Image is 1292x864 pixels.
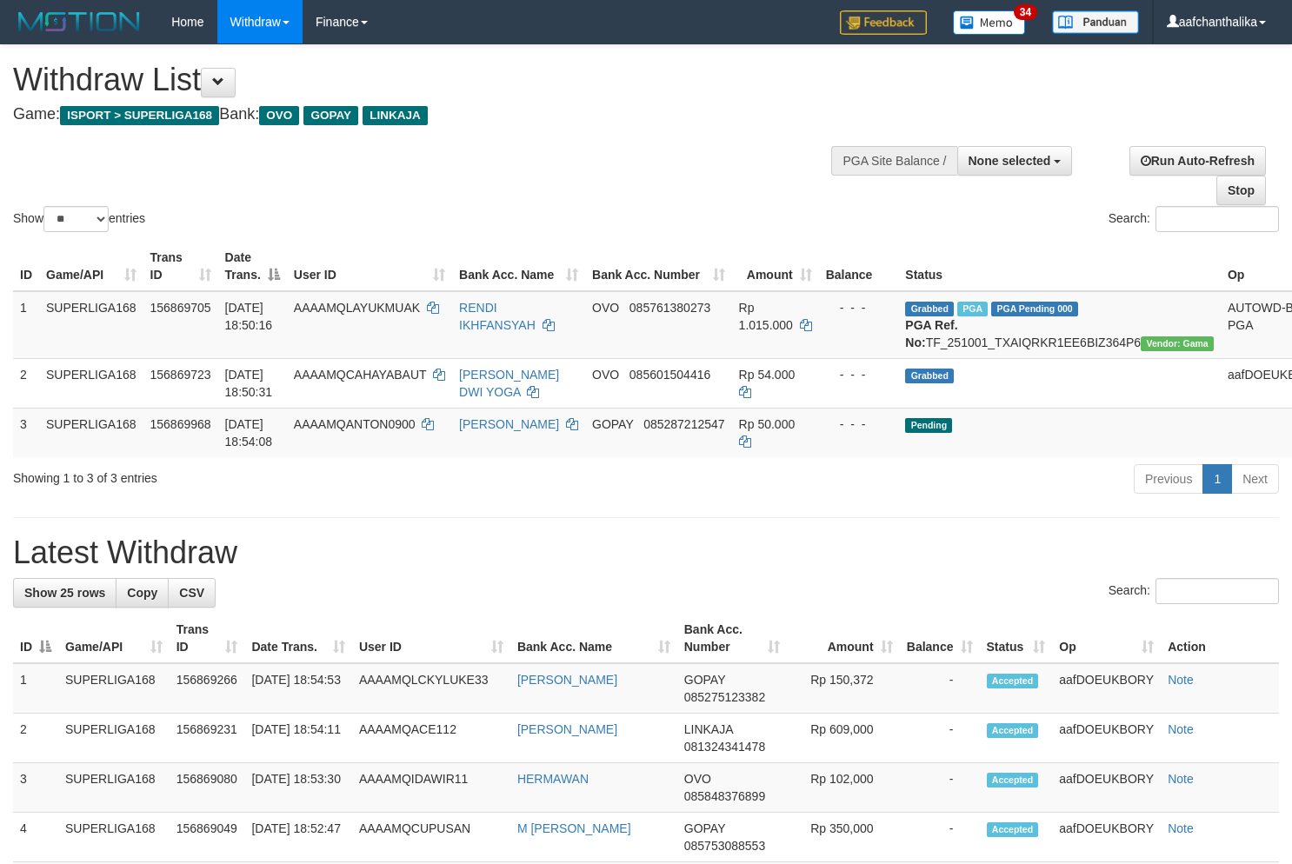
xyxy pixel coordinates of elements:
[287,242,452,291] th: User ID: activate to sort column ascending
[13,242,39,291] th: ID
[459,368,559,399] a: [PERSON_NAME] DWI YOGA
[592,301,619,315] span: OVO
[363,106,428,125] span: LINKAJA
[643,417,724,431] span: Copy 085287212547 to clipboard
[13,63,844,97] h1: Withdraw List
[13,408,39,457] td: 3
[957,302,988,316] span: Marked by aafchhiseyha
[1168,821,1194,835] a: Note
[517,821,631,835] a: M [PERSON_NAME]
[1202,464,1232,494] a: 1
[303,106,358,125] span: GOPAY
[987,822,1039,837] span: Accepted
[1168,673,1194,687] a: Note
[517,673,617,687] a: [PERSON_NAME]
[826,415,892,433] div: - - -
[900,813,980,862] td: -
[13,763,58,813] td: 3
[1052,10,1139,34] img: panduan.png
[225,368,273,399] span: [DATE] 18:50:31
[170,714,245,763] td: 156869231
[1216,176,1266,205] a: Stop
[898,242,1221,291] th: Status
[352,714,510,763] td: AAAAMQACE112
[143,242,218,291] th: Trans ID: activate to sort column ascending
[1168,722,1194,736] a: Note
[1052,763,1161,813] td: aafDOEUKBORY
[170,763,245,813] td: 156869080
[244,813,351,862] td: [DATE] 18:52:47
[900,663,980,714] td: -
[459,301,536,332] a: RENDI IKHFANSYAH
[840,10,927,35] img: Feedback.jpg
[739,417,796,431] span: Rp 50.000
[684,772,711,786] span: OVO
[58,663,170,714] td: SUPERLIGA168
[905,318,957,349] b: PGA Ref. No:
[170,663,245,714] td: 156869266
[170,614,245,663] th: Trans ID: activate to sort column ascending
[987,773,1039,788] span: Accepted
[13,358,39,408] td: 2
[459,417,559,431] a: [PERSON_NAME]
[352,614,510,663] th: User ID: activate to sort column ascending
[170,813,245,862] td: 156869049
[629,301,710,315] span: Copy 085761380273 to clipboard
[980,614,1053,663] th: Status: activate to sort column ascending
[13,813,58,862] td: 4
[294,368,426,382] span: AAAAMQCAHAYABAUT
[13,614,58,663] th: ID: activate to sort column descending
[43,206,109,232] select: Showentries
[58,763,170,813] td: SUPERLIGA168
[1109,206,1279,232] label: Search:
[13,663,58,714] td: 1
[127,586,157,600] span: Copy
[787,714,899,763] td: Rp 609,000
[1052,714,1161,763] td: aafDOEUKBORY
[1129,146,1266,176] a: Run Auto-Refresh
[58,614,170,663] th: Game/API: activate to sort column ascending
[13,106,844,123] h4: Game: Bank:
[987,674,1039,688] span: Accepted
[1014,4,1037,20] span: 34
[352,813,510,862] td: AAAAMQCUPUSAN
[1052,663,1161,714] td: aafDOEUKBORY
[150,301,211,315] span: 156869705
[517,772,589,786] a: HERMAWAN
[39,242,143,291] th: Game/API: activate to sort column ascending
[294,417,416,431] span: AAAAMQANTON0900
[969,154,1051,168] span: None selected
[1161,614,1279,663] th: Action
[953,10,1026,35] img: Button%20Memo.svg
[585,242,732,291] th: Bank Acc. Number: activate to sort column ascending
[684,690,765,704] span: Copy 085275123382 to clipboard
[225,417,273,449] span: [DATE] 18:54:08
[905,418,952,433] span: Pending
[898,291,1221,359] td: TF_251001_TXAIQRKR1EE6BIZ364P6
[60,106,219,125] span: ISPORT > SUPERLIGA168
[732,242,819,291] th: Amount: activate to sort column ascending
[629,368,710,382] span: Copy 085601504416 to clipboard
[13,714,58,763] td: 2
[684,839,765,853] span: Copy 085753088553 to clipboard
[13,9,145,35] img: MOTION_logo.png
[225,301,273,332] span: [DATE] 18:50:16
[900,714,980,763] td: -
[39,408,143,457] td: SUPERLIGA168
[677,614,787,663] th: Bank Acc. Number: activate to sort column ascending
[684,722,733,736] span: LINKAJA
[517,722,617,736] a: [PERSON_NAME]
[957,146,1073,176] button: None selected
[1134,464,1203,494] a: Previous
[13,535,1279,570] h1: Latest Withdraw
[1155,578,1279,604] input: Search:
[684,740,765,754] span: Copy 081324341478 to clipboard
[991,302,1078,316] span: PGA Pending
[987,723,1039,738] span: Accepted
[592,368,619,382] span: OVO
[13,291,39,359] td: 1
[739,301,793,332] span: Rp 1.015.000
[452,242,585,291] th: Bank Acc. Name: activate to sort column ascending
[150,417,211,431] span: 156869968
[826,299,892,316] div: - - -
